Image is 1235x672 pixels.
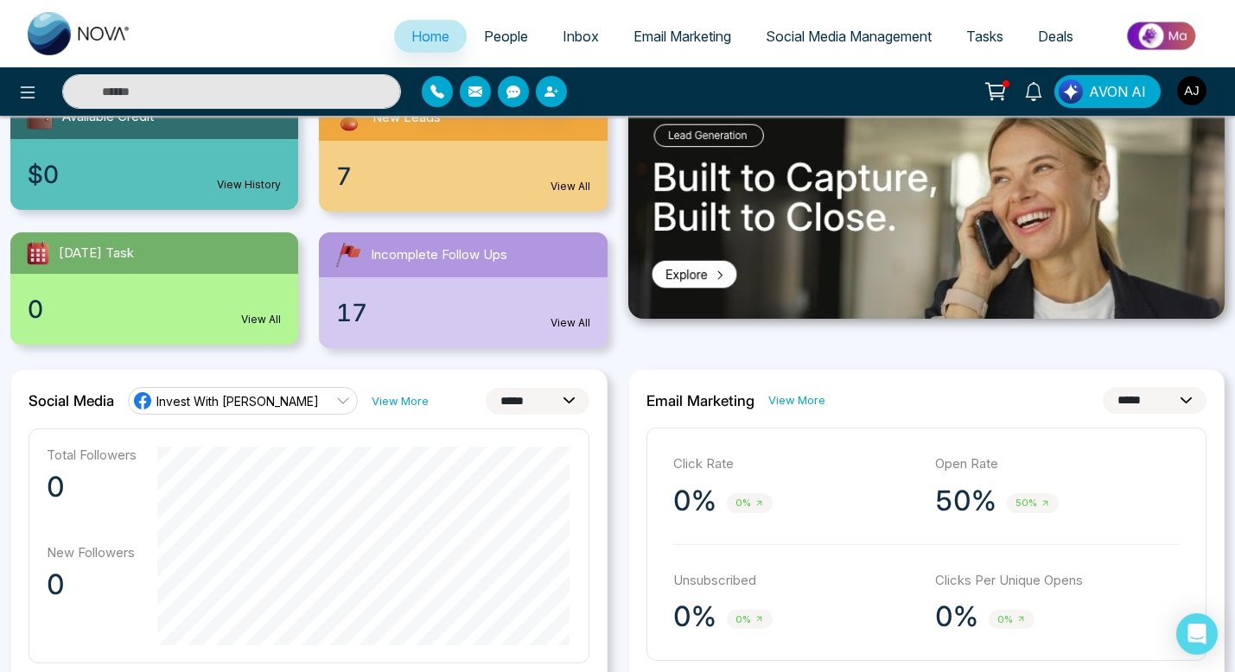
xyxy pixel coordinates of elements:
[372,108,441,128] span: New Leads
[47,567,137,602] p: 0
[47,544,137,561] p: New Followers
[1059,79,1083,104] img: Lead Flow
[768,392,825,409] a: View More
[551,315,590,331] a: View All
[29,392,114,409] h2: Social Media
[336,158,352,194] span: 7
[766,28,932,45] span: Social Media Management
[727,493,773,513] span: 0%
[1176,613,1218,655] div: Open Intercom Messenger
[24,101,55,132] img: availableCredit.svg
[24,239,52,267] img: todayTask.svg
[28,291,43,327] span: 0
[1089,81,1146,102] span: AVON AI
[371,245,507,265] span: Incomplete Follow Ups
[336,295,367,331] span: 17
[628,94,1225,319] img: .
[673,599,716,634] p: 0%
[935,484,996,518] p: 50%
[935,599,978,634] p: 0%
[59,244,134,263] span: [DATE] Task
[484,28,528,45] span: People
[156,393,319,409] span: Invest With [PERSON_NAME]
[309,232,617,348] a: Incomplete Follow Ups17View All
[62,107,154,127] span: Available Credit
[217,177,281,193] a: View History
[241,312,281,327] a: View All
[372,393,429,409] a: View More
[673,484,716,518] p: 0%
[935,454,1180,474] p: Open Rate
[935,571,1180,591] p: Clicks Per Unique Opens
[551,179,590,194] a: View All
[727,610,773,630] span: 0%
[1099,16,1225,55] img: Market-place.gif
[28,156,59,193] span: $0
[467,20,545,53] a: People
[28,12,131,55] img: Nova CRM Logo
[1007,493,1059,513] span: 50%
[411,28,449,45] span: Home
[333,101,366,134] img: newLeads.svg
[989,610,1034,630] span: 0%
[616,20,748,53] a: Email Marketing
[47,447,137,463] p: Total Followers
[966,28,1003,45] span: Tasks
[949,20,1021,53] a: Tasks
[545,20,616,53] a: Inbox
[673,571,918,591] p: Unsubscribed
[1177,76,1206,105] img: User Avatar
[309,94,617,212] a: New Leads7View All
[1021,20,1091,53] a: Deals
[646,392,754,409] h2: Email Marketing
[748,20,949,53] a: Social Media Management
[633,28,731,45] span: Email Marketing
[1038,28,1073,45] span: Deals
[333,239,364,270] img: followUps.svg
[673,454,918,474] p: Click Rate
[563,28,599,45] span: Inbox
[47,470,137,504] p: 0
[1054,75,1161,108] button: AVON AI
[394,20,467,53] a: Home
